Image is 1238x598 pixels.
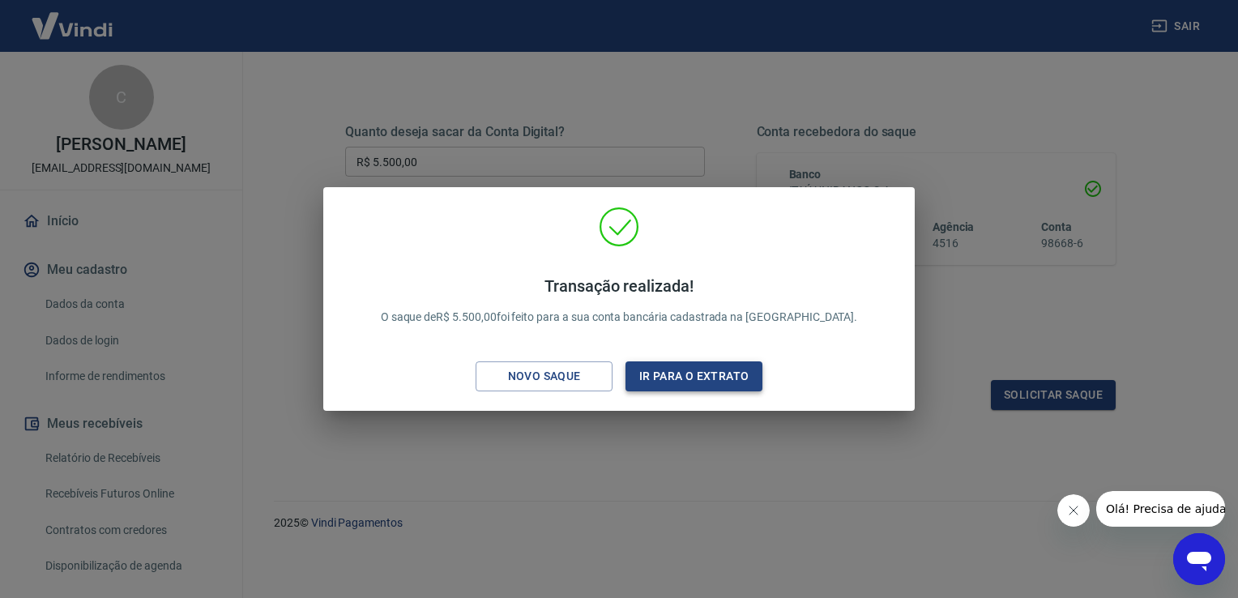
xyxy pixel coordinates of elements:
iframe: Botão para abrir a janela de mensagens [1173,533,1225,585]
p: O saque de R$ 5.500,00 foi feito para a sua conta bancária cadastrada na [GEOGRAPHIC_DATA]. [381,276,858,326]
iframe: Mensagem da empresa [1096,491,1225,527]
button: Novo saque [476,361,613,391]
span: Olá! Precisa de ajuda? [10,11,136,24]
h4: Transação realizada! [381,276,858,296]
iframe: Fechar mensagem [1057,494,1090,527]
button: Ir para o extrato [625,361,762,391]
div: Novo saque [489,366,600,387]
